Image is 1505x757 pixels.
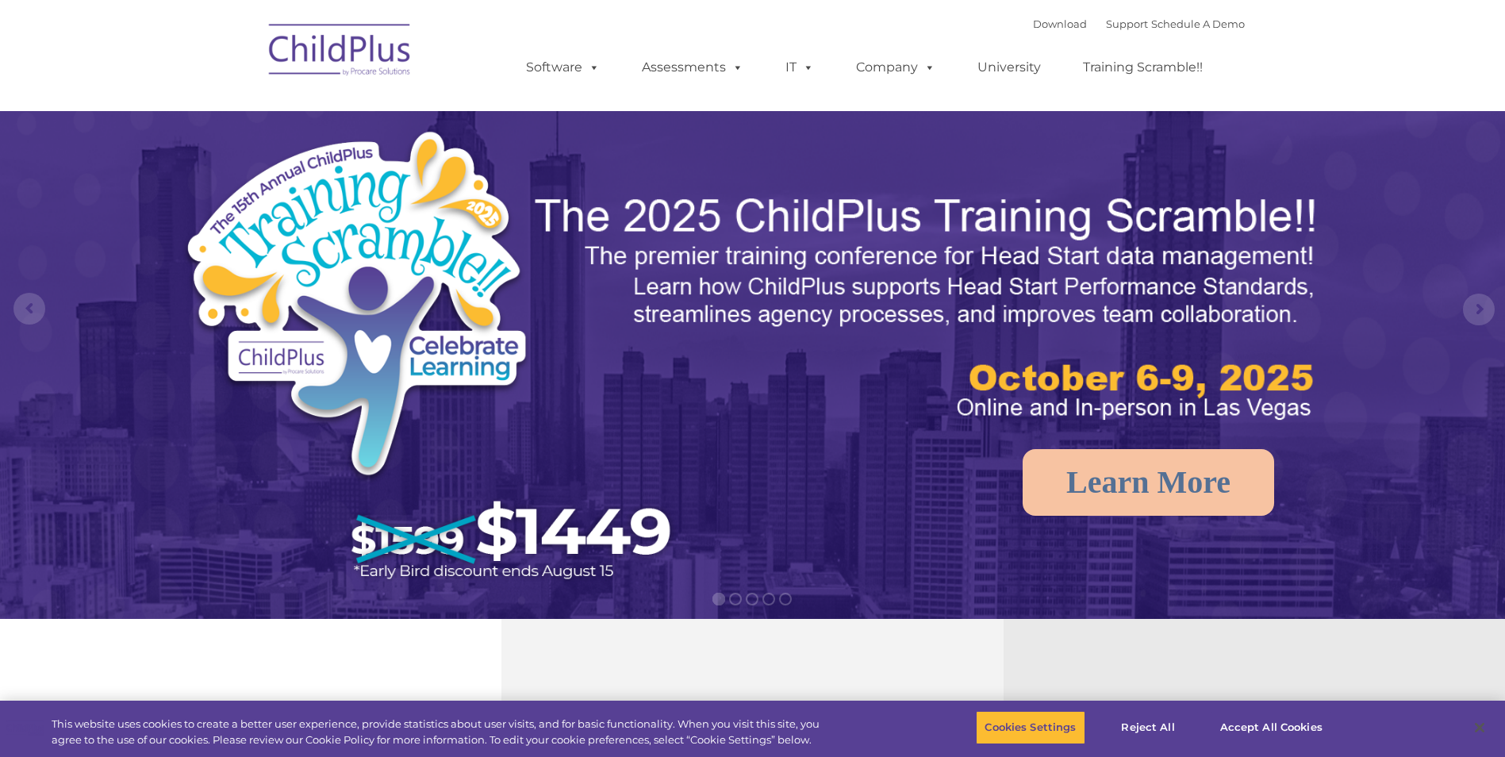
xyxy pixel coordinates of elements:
a: Software [510,52,616,83]
a: Assessments [626,52,759,83]
button: Cookies Settings [976,711,1085,744]
a: Training Scramble!! [1067,52,1219,83]
span: Phone number [221,170,288,182]
div: This website uses cookies to create a better user experience, provide statistics about user visit... [52,717,827,747]
a: University [962,52,1057,83]
img: ChildPlus by Procare Solutions [261,13,420,92]
a: Company [840,52,951,83]
a: Support [1106,17,1148,30]
a: Schedule A Demo [1151,17,1245,30]
a: Learn More [1023,449,1274,516]
span: Last name [221,105,269,117]
font: | [1033,17,1245,30]
button: Reject All [1099,711,1198,744]
a: Download [1033,17,1087,30]
a: IT [770,52,830,83]
button: Close [1462,710,1497,745]
button: Accept All Cookies [1211,711,1331,744]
